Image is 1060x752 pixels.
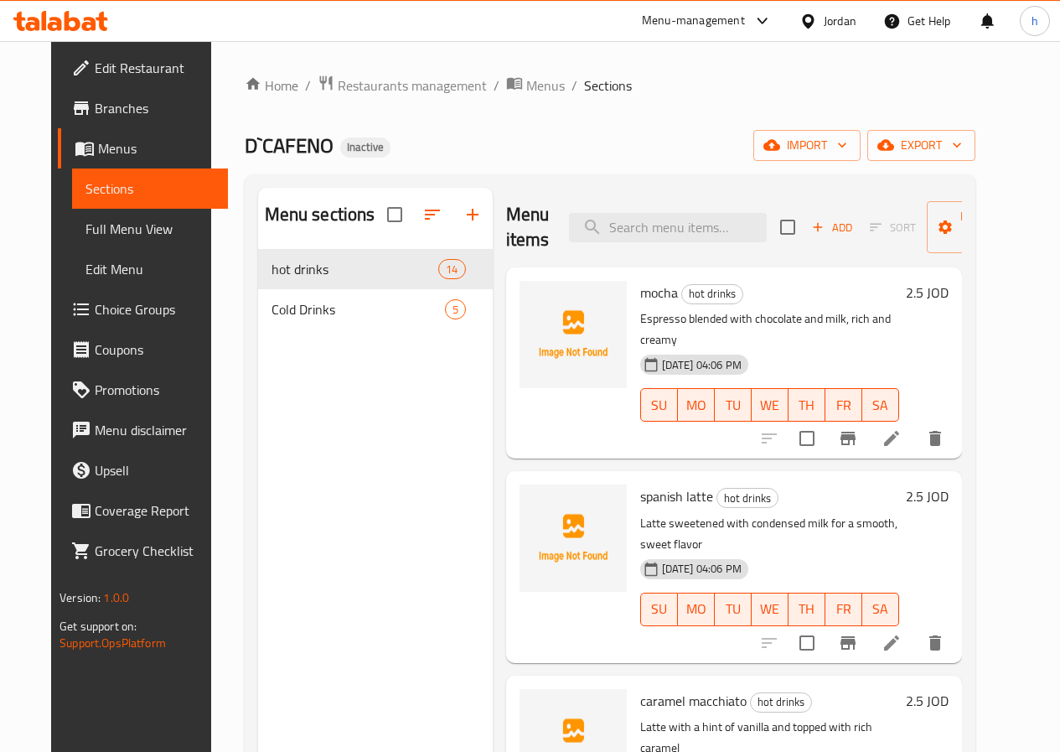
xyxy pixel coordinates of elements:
[809,218,855,237] span: Add
[867,130,975,161] button: export
[758,393,782,417] span: WE
[915,418,955,459] button: delete
[828,418,868,459] button: Branch-specific-item
[750,692,812,713] div: hot drinks
[832,393,856,417] span: FR
[520,281,627,388] img: mocha
[526,75,565,96] span: Menus
[717,489,778,508] span: hot drinks
[338,75,487,96] span: Restaurants management
[795,597,819,621] span: TH
[789,593,825,626] button: TH
[95,299,215,319] span: Choice Groups
[927,201,1039,253] button: Manage items
[685,597,708,621] span: MO
[258,249,493,289] div: hot drinks14
[751,692,811,712] span: hot drinks
[825,593,862,626] button: FR
[640,388,678,422] button: SU
[721,597,745,621] span: TU
[571,75,577,96] li: /
[770,210,805,245] span: Select section
[805,215,859,241] button: Add
[767,135,847,156] span: import
[340,137,390,158] div: Inactive
[881,135,962,156] span: export
[715,388,752,422] button: TU
[103,587,129,609] span: 1.0.0
[85,179,215,199] span: Sections
[882,633,902,653] a: Edit menu item
[648,393,671,417] span: SU
[58,329,228,370] a: Coupons
[752,593,789,626] button: WE
[95,98,215,118] span: Branches
[58,370,228,410] a: Promotions
[940,206,1026,248] span: Manage items
[58,289,228,329] a: Choice Groups
[642,11,745,31] div: Menu-management
[640,688,747,713] span: caramel macchiato
[445,299,466,319] div: items
[789,421,825,456] span: Select to update
[412,194,452,235] span: Sort sections
[506,75,565,96] a: Menus
[95,420,215,440] span: Menu disclaimer
[439,262,464,277] span: 14
[655,357,748,373] span: [DATE] 04:06 PM
[795,393,819,417] span: TH
[59,615,137,637] span: Get support on:
[520,485,627,592] img: spanish latte
[862,593,899,626] button: SA
[59,587,101,609] span: Version:
[95,58,215,78] span: Edit Restaurant
[640,593,678,626] button: SU
[678,593,715,626] button: MO
[98,138,215,158] span: Menus
[95,541,215,561] span: Grocery Checklist
[377,197,412,232] span: Select all sections
[494,75,499,96] li: /
[648,597,671,621] span: SU
[869,393,892,417] span: SA
[58,88,228,128] a: Branches
[640,484,713,509] span: spanish latte
[715,593,752,626] button: TU
[72,169,228,209] a: Sections
[59,632,166,654] a: Support.OpsPlatform
[271,299,445,319] span: Cold Drinks
[305,75,311,96] li: /
[655,561,748,577] span: [DATE] 04:06 PM
[869,597,892,621] span: SA
[859,215,927,241] span: Select section first
[569,213,767,242] input: search
[640,280,678,305] span: mocha
[506,202,550,252] h2: Menu items
[758,597,782,621] span: WE
[752,388,789,422] button: WE
[789,625,825,661] span: Select to update
[862,388,899,422] button: SA
[825,388,862,422] button: FR
[906,281,949,304] h6: 2.5 JOD
[258,242,493,336] nav: Menu sections
[681,284,743,304] div: hot drinks
[85,259,215,279] span: Edit Menu
[258,289,493,329] div: Cold Drinks5
[640,513,899,555] p: Latte sweetened with condensed milk for a smooth, sweet flavor
[318,75,487,96] a: Restaurants management
[446,302,465,318] span: 5
[271,259,439,279] span: hot drinks
[340,140,390,154] span: Inactive
[245,75,975,96] nav: breadcrumb
[85,219,215,239] span: Full Menu View
[58,410,228,450] a: Menu disclaimer
[805,215,859,241] span: Add item
[882,428,902,449] a: Edit menu item
[584,75,632,96] span: Sections
[832,597,856,621] span: FR
[753,130,861,161] button: import
[682,284,742,303] span: hot drinks
[265,202,375,227] h2: Menu sections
